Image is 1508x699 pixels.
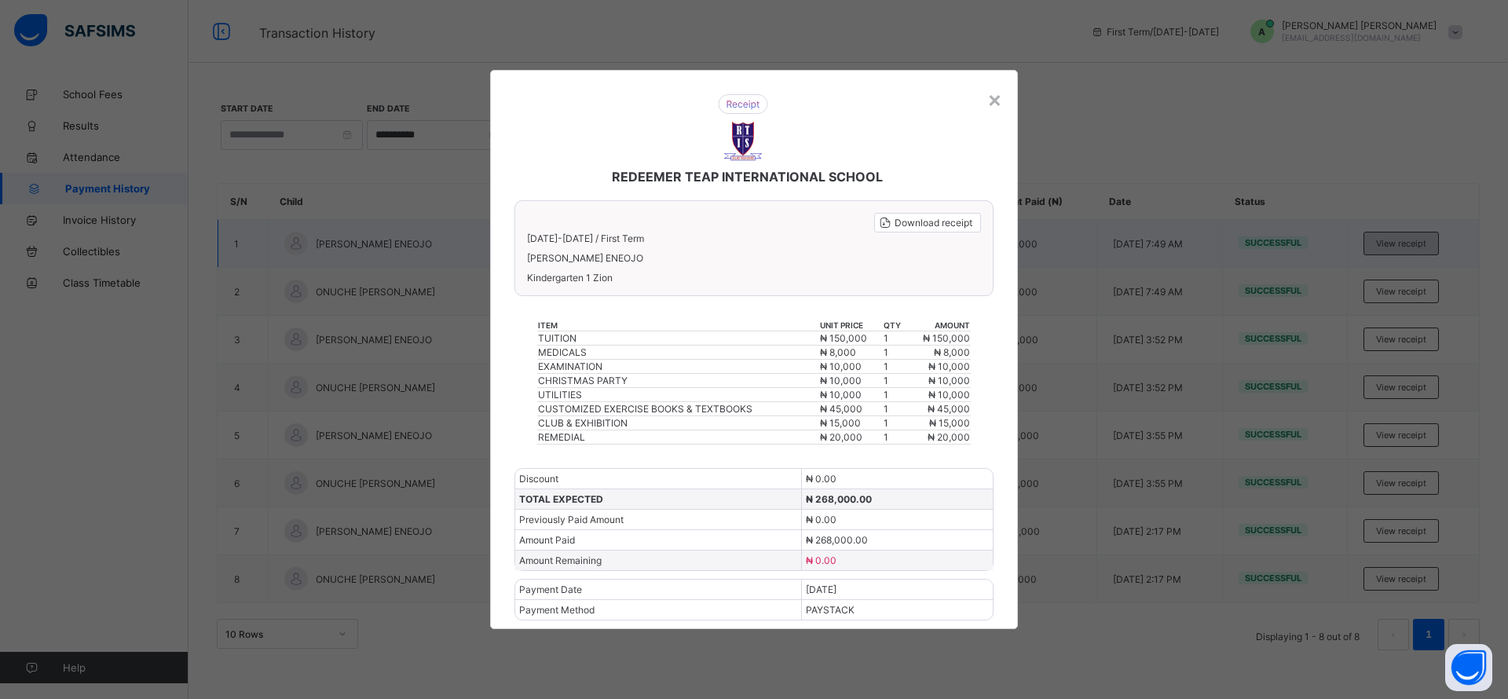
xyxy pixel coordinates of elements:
td: 1 [883,388,907,402]
div: EXAMINATION [538,360,818,372]
th: amount [907,320,971,331]
span: ₦ 8,000 [820,346,856,358]
img: REDEEMER TEAP INTERNATIONAL SCHOOL [723,122,763,161]
div: MEDICALS [538,346,818,358]
span: ₦ 45,000 [928,403,970,415]
span: PAYSTACK [806,604,855,616]
div: CUSTOMIZED EXERCISE BOOKS & TEXTBOOKS [538,403,818,415]
span: ₦ 0.00 [806,473,836,485]
span: Payment Date [519,584,582,595]
span: ₦ 268,000.00 [806,493,872,505]
div: × [987,86,1002,112]
span: ₦ 10,000 [928,389,970,401]
td: 1 [883,346,907,360]
div: UTILITIES [538,389,818,401]
span: ₦ 20,000 [820,431,862,443]
span: TOTAL EXPECTED [519,493,603,505]
div: TUITION [538,332,818,344]
div: CLUB & EXHIBITION [538,417,818,429]
div: CHRISTMAS PARTY [538,375,818,386]
span: ₦ 45,000 [820,403,862,415]
span: ₦ 0.00 [806,514,836,525]
span: Download receipt [895,217,972,229]
span: ₦ 268,000.00 [806,534,868,546]
button: Open asap [1445,644,1492,691]
span: [DATE] [806,584,836,595]
span: ₦ 10,000 [928,375,970,386]
td: 1 [883,360,907,374]
span: ₦ 10,000 [928,360,970,372]
td: 1 [883,430,907,445]
span: ₦ 150,000 [923,332,970,344]
span: [DATE]-[DATE] / First Term [527,232,644,244]
span: REDEEMER TEAP INTERNATIONAL SCHOOL [612,169,883,185]
span: ₦ 20,000 [928,431,970,443]
span: [PERSON_NAME] ENEOJO [527,252,981,264]
span: Payment Method [519,604,595,616]
div: REMEDIAL [538,431,818,443]
th: item [537,320,819,331]
span: ₦ 150,000 [820,332,867,344]
span: Kindergarten 1 Zion [527,272,981,284]
th: qty [883,320,907,331]
span: ₦ 0.00 [806,554,836,566]
span: ₦ 10,000 [820,375,862,386]
span: Amount Paid [519,534,575,546]
img: receipt.26f346b57495a98c98ef9b0bc63aa4d8.svg [718,94,768,114]
span: Discount [519,473,558,485]
span: Amount Remaining [519,554,602,566]
th: unit price [819,320,883,331]
span: ₦ 10,000 [820,360,862,372]
span: ₦ 15,000 [929,417,970,429]
span: ₦ 10,000 [820,389,862,401]
td: 1 [883,402,907,416]
td: 1 [883,331,907,346]
span: ₦ 15,000 [820,417,861,429]
span: ₦ 8,000 [934,346,970,358]
td: 1 [883,416,907,430]
td: 1 [883,374,907,388]
span: Previously Paid Amount [519,514,624,525]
